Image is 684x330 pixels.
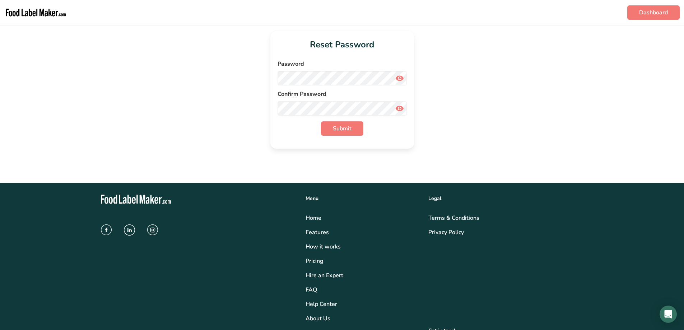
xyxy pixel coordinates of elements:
div: How it works [306,242,420,251]
a: Help Center [306,300,420,308]
a: Pricing [306,257,420,265]
a: Hire an Expert [306,271,420,280]
a: Terms & Conditions [428,214,583,222]
a: Privacy Policy [428,228,583,237]
img: Food Label Maker [4,3,67,22]
a: FAQ [306,285,420,294]
label: Password [278,60,407,68]
div: Menu [306,195,420,202]
div: Legal [428,195,583,202]
label: Confirm Password [278,90,407,98]
a: About Us [306,314,420,323]
h1: Reset Password [278,38,407,51]
button: Submit [321,121,363,136]
a: Features [306,228,420,237]
div: Open Intercom Messenger [660,306,677,323]
span: Submit [333,124,352,133]
a: Dashboard [627,5,680,20]
a: Home [306,214,420,222]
